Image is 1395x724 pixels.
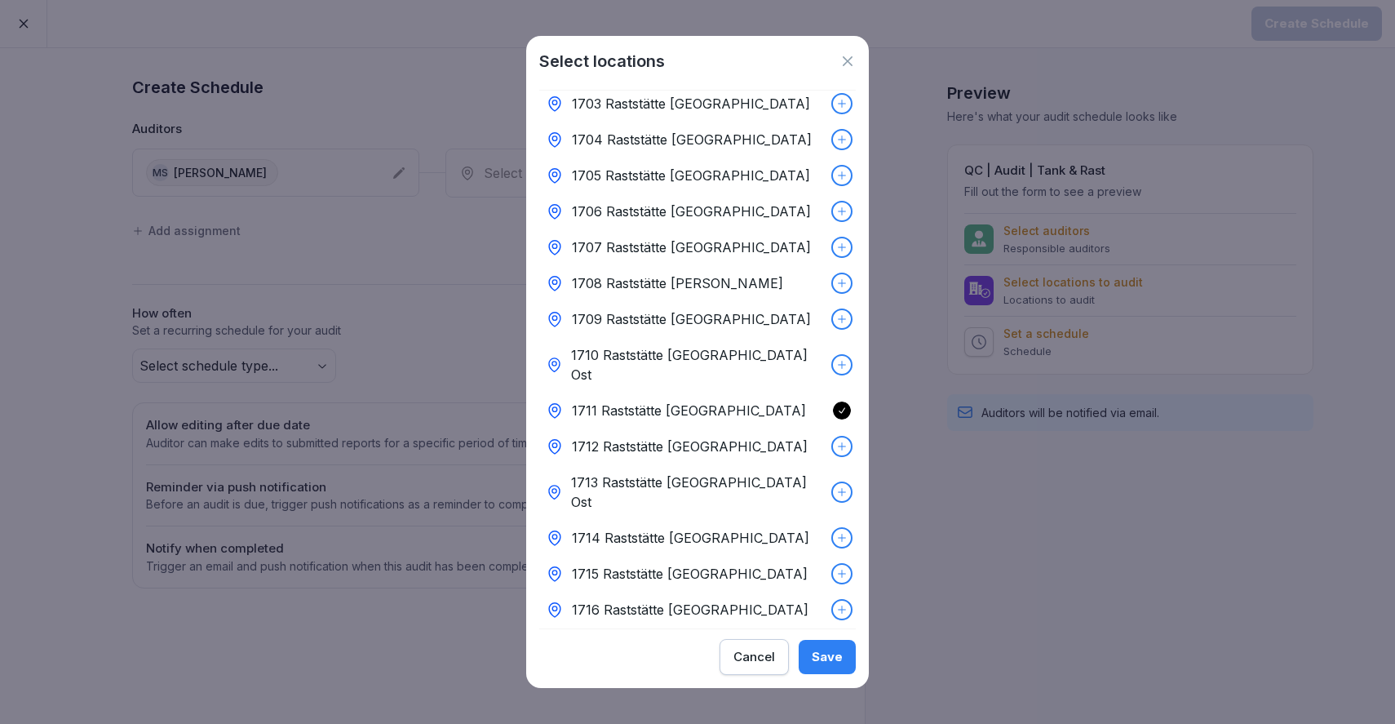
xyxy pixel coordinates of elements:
p: 1707 Raststätte [GEOGRAPHIC_DATA] [572,238,811,257]
button: Cancel [720,639,789,675]
p: 1709 Raststätte [GEOGRAPHIC_DATA] [572,309,811,329]
div: Save [812,648,843,666]
div: Cancel [733,648,775,666]
p: 1710 Raststätte [GEOGRAPHIC_DATA] Ost [571,345,825,384]
p: 1713 Raststätte [GEOGRAPHIC_DATA] Ost [571,473,825,512]
p: 1704 Raststätte [GEOGRAPHIC_DATA] [572,130,812,149]
p: 1716 Raststätte [GEOGRAPHIC_DATA] [572,600,808,620]
p: 1706 Raststätte [GEOGRAPHIC_DATA] [572,202,811,221]
p: 1712 Raststätte [GEOGRAPHIC_DATA] [572,437,808,456]
h1: Select locations [539,49,665,73]
p: 1703 Raststätte [GEOGRAPHIC_DATA] [572,94,810,113]
button: Save [799,640,856,674]
p: 1711 Raststätte [GEOGRAPHIC_DATA] [572,401,806,420]
p: 1714 Raststätte [GEOGRAPHIC_DATA] [572,528,809,548]
p: 1715 Raststätte [GEOGRAPHIC_DATA] [572,564,808,584]
p: 1708 Raststätte [PERSON_NAME] [572,273,783,293]
p: 1705 Raststätte [GEOGRAPHIC_DATA] [572,166,810,185]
